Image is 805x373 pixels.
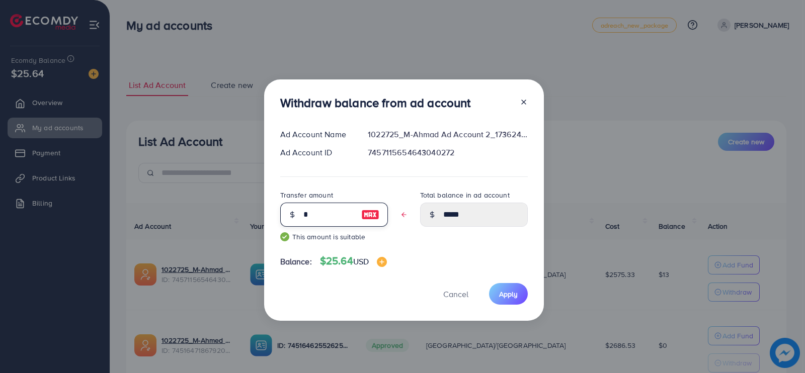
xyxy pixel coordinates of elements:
[361,209,379,221] img: image
[420,190,510,200] label: Total balance in ad account
[280,190,333,200] label: Transfer amount
[280,256,312,267] span: Balance:
[272,147,360,158] div: Ad Account ID
[443,289,468,300] span: Cancel
[353,256,369,267] span: USD
[280,232,388,242] small: This amount is suitable
[360,147,535,158] div: 7457115654643040272
[280,96,471,110] h3: Withdraw balance from ad account
[377,257,387,267] img: image
[431,283,481,305] button: Cancel
[272,129,360,140] div: Ad Account Name
[280,232,289,241] img: guide
[360,129,535,140] div: 1022725_M-Ahmad Ad Account 2_1736245040763
[499,289,518,299] span: Apply
[320,255,387,267] h4: $25.64
[489,283,528,305] button: Apply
